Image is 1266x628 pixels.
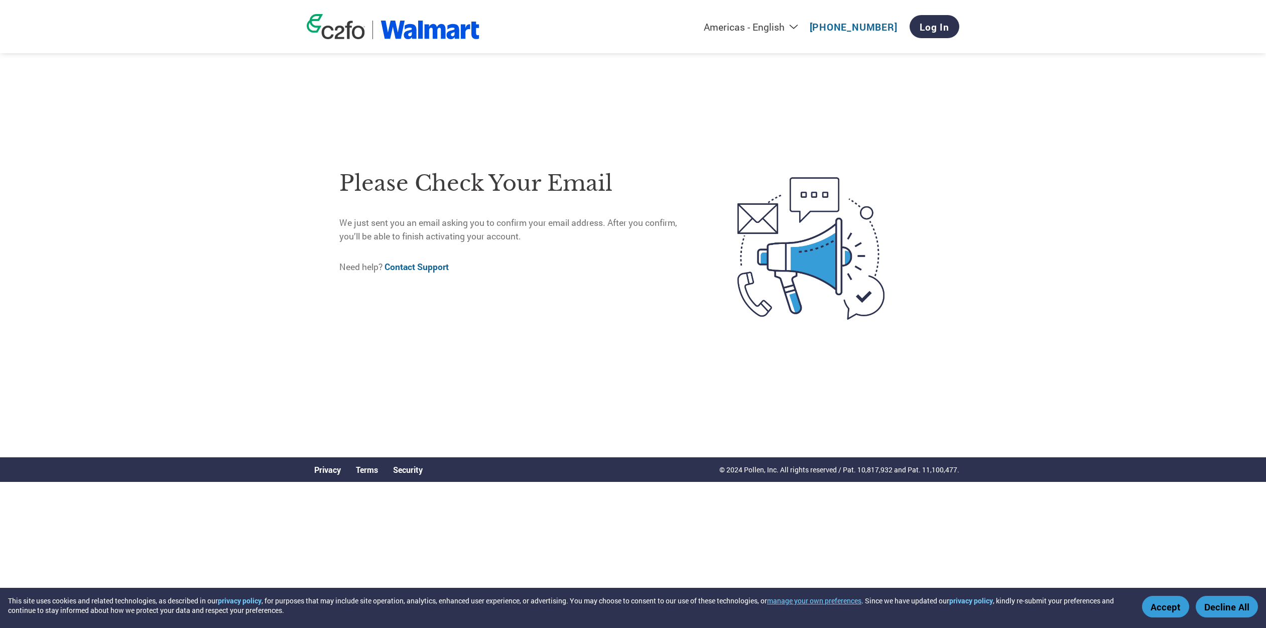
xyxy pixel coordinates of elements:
[810,21,898,33] a: [PHONE_NUMBER]
[339,261,695,274] p: Need help?
[356,464,378,475] a: Terms
[949,596,993,605] a: privacy policy
[307,14,365,39] img: c2fo logo
[1142,596,1189,617] button: Accept
[339,216,695,243] p: We just sent you an email asking you to confirm your email address. After you confirm, you’ll be ...
[381,21,479,39] img: Walmart
[314,464,341,475] a: Privacy
[339,167,695,200] h1: Please check your email
[910,15,959,38] a: Log In
[218,596,262,605] a: privacy policy
[8,596,1127,615] div: This site uses cookies and related technologies, as described in our , for purposes that may incl...
[393,464,423,475] a: Security
[385,261,449,273] a: Contact Support
[719,464,959,475] p: © 2024 Pollen, Inc. All rights reserved / Pat. 10,817,932 and Pat. 11,100,477.
[767,596,861,605] button: manage your own preferences
[695,159,927,338] img: open-email
[1196,596,1258,617] button: Decline All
